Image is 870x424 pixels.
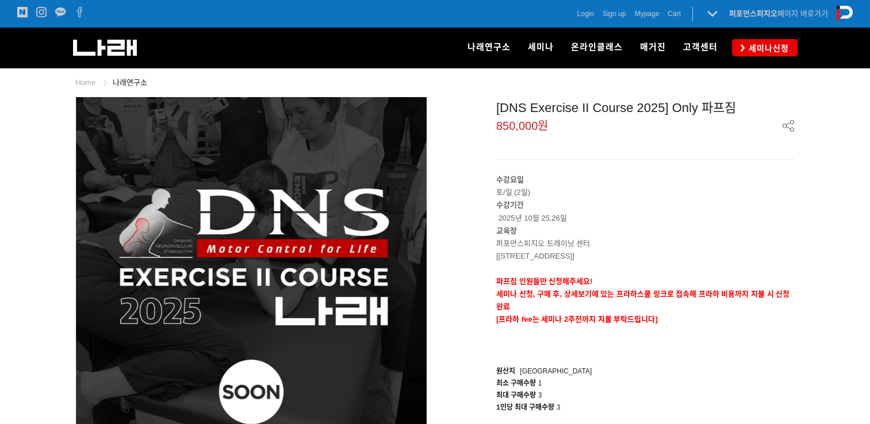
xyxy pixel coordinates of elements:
a: Login [577,8,594,20]
span: 최대 구매수량 [496,391,536,399]
a: Home [76,78,96,87]
strong: 수강요일 [496,175,524,184]
strong: 수강기간 [496,201,524,209]
a: 세미나신청 [732,39,798,56]
a: 매거진 [631,28,674,68]
span: 온라인클래스 [571,42,623,52]
a: 나래연구소 [459,28,519,68]
span: 고객센터 [683,42,718,52]
span: 나래연구소 [467,42,511,52]
span: 매거진 [640,42,666,52]
a: 나래연구소 [113,78,147,87]
span: [프라하 fee는 세미나 2주전까지 지불 부탁드립니다] [496,315,658,323]
a: 온라인클래스 [562,28,631,68]
strong: 세미나 신청, 구매 후, 상세보기에 있는 프라하스쿨 링크로 접속해 프라하 비용까지 지불 시 신청완료 [496,290,789,311]
strong: 파프짐 인원들만 신청해주세요! [496,277,593,286]
a: 퍼포먼스피지오페이지 바로가기 [729,9,828,18]
span: 원산지 [496,367,515,375]
span: 세미나신청 [745,43,789,54]
a: 세미나 [519,28,562,68]
p: 퍼포먼스피지오 트레이닝 센터 [496,237,795,250]
span: 3 [538,391,542,399]
a: Mypage [635,8,660,20]
p: 2025년 10월 25,26일 [496,199,795,224]
span: 최소 구매수량 [496,379,536,387]
span: 1인당 최대 구매수량 [496,403,554,411]
span: 3 [557,403,561,411]
span: [GEOGRAPHIC_DATA] [520,367,592,375]
a: Sign up [603,8,626,20]
p: 토/일 (2일) [496,174,795,199]
strong: 교육장 [496,226,517,235]
span: 세미나 [528,42,554,52]
span: 850,000원 [496,120,548,132]
strong: 퍼포먼스피지오 [729,9,777,18]
p: [[STREET_ADDRESS]] [496,250,795,263]
span: 1 [538,379,542,387]
a: 고객센터 [674,28,726,68]
a: Cart [668,8,681,20]
div: [DNS Exercise II Course 2025] Only 파프짐 [496,97,795,116]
